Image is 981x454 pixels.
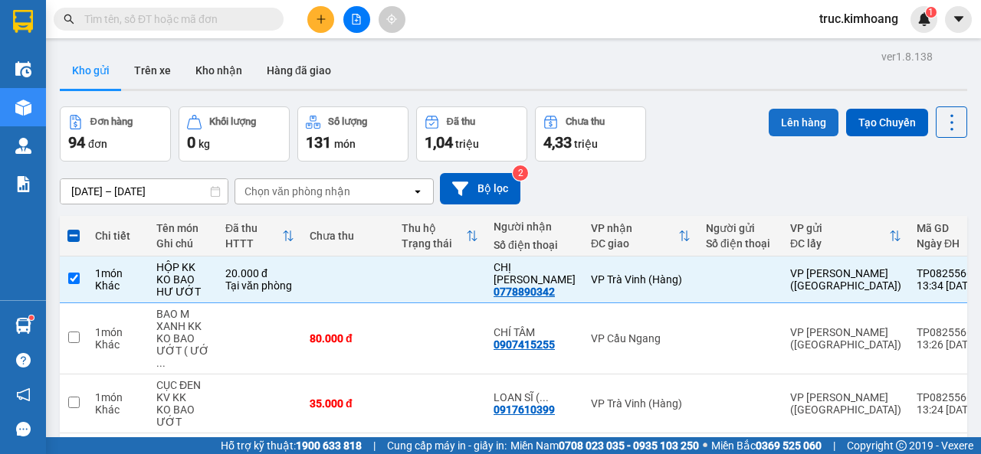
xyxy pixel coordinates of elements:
[917,279,979,292] div: 13:34 [DATE]
[566,116,605,127] div: Chưa thu
[6,83,126,97] span: 0869544352 -
[244,184,350,199] div: Chọn văn phòng nhận
[306,133,331,152] span: 131
[513,165,528,181] sup: 2
[416,106,527,162] button: Đã thu1,04 triệu
[807,9,910,28] span: truc.kimhoang
[156,237,210,250] div: Ghi chú
[29,315,34,320] sup: 1
[387,437,507,454] span: Cung cấp máy in - giấy in:
[703,443,707,449] span: ⚪️
[13,10,33,33] img: logo-vxr
[494,403,555,416] div: 0917610399
[591,273,691,286] div: VP Trà Vinh (Hàng)
[95,391,141,403] div: 1 món
[945,6,972,33] button: caret-down
[790,222,889,234] div: VP gửi
[95,230,141,242] div: Chi tiết
[60,52,122,89] button: Kho gửi
[310,332,386,345] div: 80.000 đ
[82,83,126,97] span: C OANH
[179,106,290,162] button: Khối lượng0kg
[15,176,31,192] img: solution-icon
[95,326,141,338] div: 1 món
[494,286,555,298] div: 0778890342
[394,216,486,256] th: Toggle SortBy
[156,379,210,403] div: CỤC ĐEN KV KK
[706,222,775,234] div: Người gửi
[43,66,149,80] span: VP Trà Vinh (Hàng)
[15,100,31,116] img: warehouse-icon
[95,267,141,279] div: 1 món
[225,267,294,279] div: 20.000 đ
[122,52,183,89] button: Trên xe
[84,11,265,28] input: Tìm tên, số ĐT hoặc mã đơn
[790,237,889,250] div: ĐC lấy
[510,437,699,454] span: Miền Nam
[68,133,85,152] span: 94
[156,308,210,332] div: BAO M XANH KK
[425,133,453,152] span: 1,04
[90,116,133,127] div: Đơn hàng
[591,332,691,345] div: VP Cầu Ngang
[535,106,646,162] button: Chưa thu4,33 triệu
[297,106,408,162] button: Số lượng131món
[221,437,362,454] span: Hỗ trợ kỹ thuật:
[881,48,933,65] div: ver 1.8.138
[928,7,933,18] span: 1
[351,14,362,24] span: file-add
[790,391,901,416] div: VP [PERSON_NAME] ([GEOGRAPHIC_DATA])
[183,52,254,89] button: Kho nhận
[343,6,370,33] button: file-add
[917,326,979,338] div: TP08255664
[386,14,397,24] span: aim
[198,138,210,150] span: kg
[769,109,838,136] button: Lên hàng
[412,185,424,198] svg: open
[316,14,326,24] span: plus
[6,30,224,59] p: GỬI:
[447,116,475,127] div: Đã thu
[218,216,302,256] th: Toggle SortBy
[917,391,979,403] div: TP08255663
[402,237,466,250] div: Trạng thái
[16,353,31,367] span: question-circle
[833,437,835,454] span: |
[540,391,549,403] span: ...
[88,138,107,150] span: đơn
[310,230,386,242] div: Chưa thu
[846,109,928,136] button: Tạo Chuyến
[559,439,699,452] strong: 0708 023 035 - 0935 103 250
[6,66,224,80] p: NHẬN:
[156,222,210,234] div: Tên món
[494,220,576,233] div: Người nhận
[95,403,141,416] div: Khác
[917,12,931,26] img: icon-new-feature
[40,100,110,114] span: NHẬN BXMT
[156,332,210,369] div: KO BAO ƯỚT ( ƯỚT SẴN)
[706,237,775,250] div: Số điện thoại
[373,437,376,454] span: |
[583,216,698,256] th: Toggle SortBy
[6,100,110,114] span: GIAO:
[574,138,598,150] span: triệu
[917,403,979,416] div: 13:24 [DATE]
[254,52,343,89] button: Hàng đã giao
[156,261,210,273] div: HỘP KK
[917,267,979,279] div: TP08255665
[310,397,386,410] div: 35.000 đ
[95,338,141,351] div: Khác
[61,179,228,204] input: Select a date range.
[328,116,367,127] div: Số lượng
[16,387,31,402] span: notification
[60,106,171,162] button: Đơn hàng94đơn
[917,222,966,234] div: Mã GD
[15,61,31,77] img: warehouse-icon
[711,437,822,454] span: Miền Bắc
[334,138,356,150] span: món
[494,326,576,338] div: CHÍ TÂM
[64,14,74,24] span: search
[156,357,166,369] span: ...
[543,133,572,152] span: 4,33
[591,222,678,234] div: VP nhận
